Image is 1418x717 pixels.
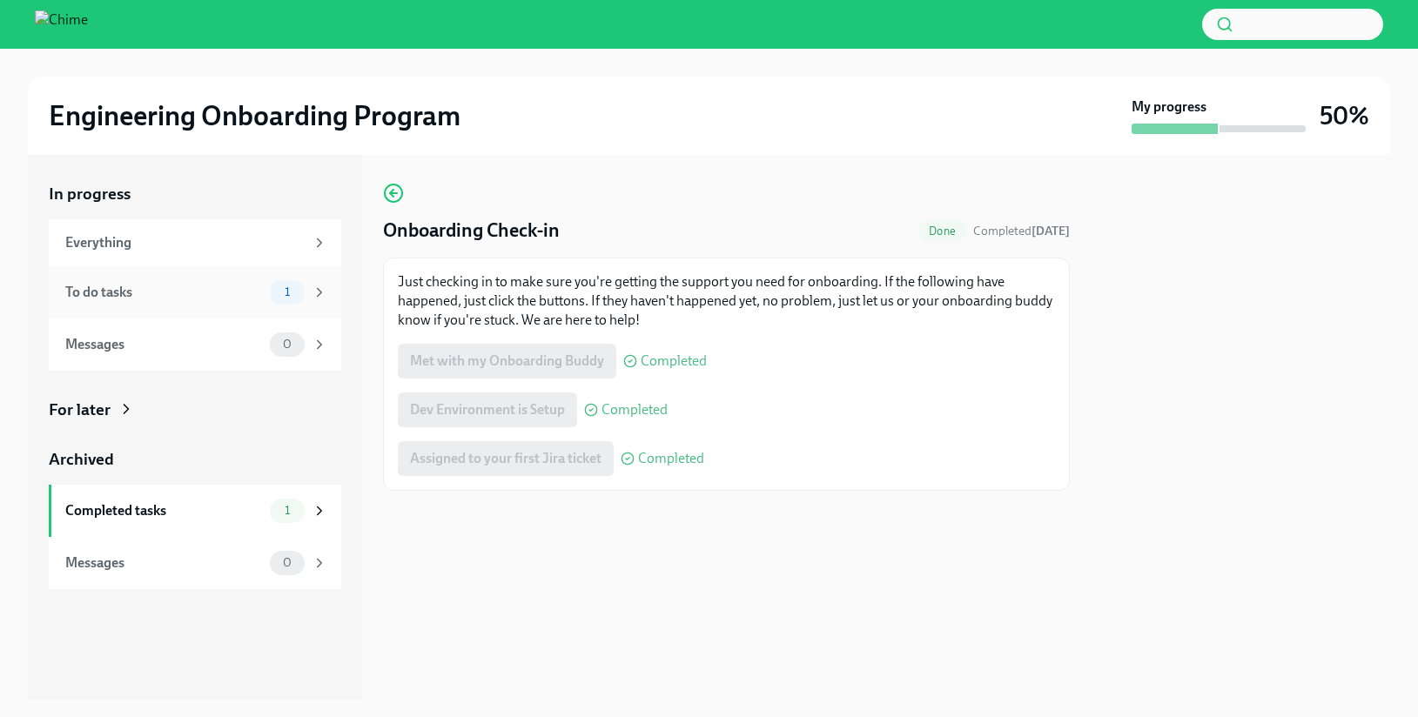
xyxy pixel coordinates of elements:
span: 0 [272,338,302,351]
a: Everything [49,219,341,266]
a: In progress [49,183,341,205]
h4: Onboarding Check-in [383,218,560,244]
div: To do tasks [65,283,263,302]
span: Completed [973,224,1070,238]
h2: Engineering Onboarding Program [49,98,460,133]
span: Done [918,224,966,238]
span: Completed [638,452,704,466]
a: Messages0 [49,318,341,371]
span: 1 [274,504,300,517]
div: Messages [65,553,263,573]
div: Messages [65,335,263,354]
a: Completed tasks1 [49,485,341,537]
h3: 50% [1320,100,1369,131]
a: Archived [49,448,341,471]
span: Completed [601,403,668,417]
a: Messages0 [49,537,341,589]
span: 0 [272,556,302,569]
strong: [DATE] [1032,224,1070,238]
img: Chime [35,10,88,38]
span: 1 [274,285,300,298]
a: For later [49,399,341,421]
div: Completed tasks [65,501,263,520]
div: Everything [65,233,305,252]
a: To do tasks1 [49,266,341,318]
strong: My progress [1132,97,1206,117]
div: For later [49,399,111,421]
span: Completed [641,354,707,368]
span: October 8th, 2025 11:47 [973,223,1070,239]
p: Just checking in to make sure you're getting the support you need for onboarding. If the followin... [398,272,1055,330]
